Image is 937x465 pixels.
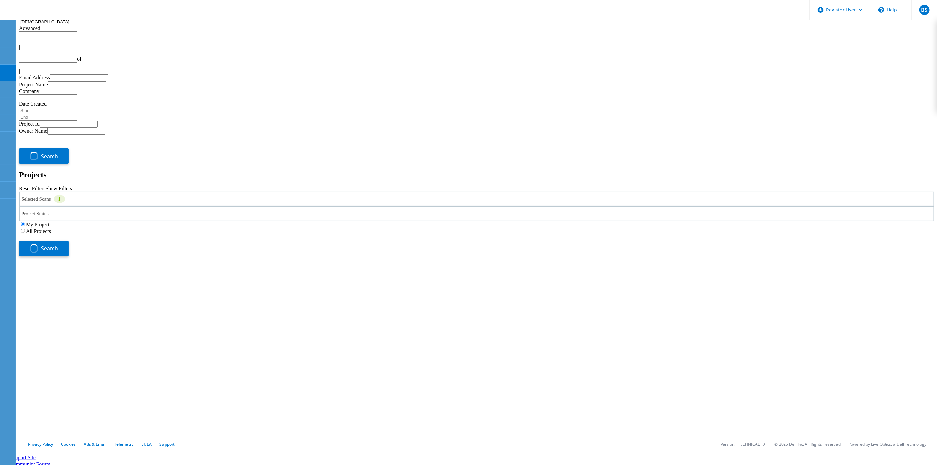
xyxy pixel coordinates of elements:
a: Privacy Policy [28,441,53,447]
a: Reset Filters [19,186,45,191]
li: Powered by Live Optics, a Dell Technology [848,441,927,447]
a: EULA [141,441,152,447]
svg: \n [878,7,884,13]
button: Search [19,241,69,256]
a: Telemetry [114,441,133,447]
div: 1 [54,195,65,203]
label: Owner Name [19,128,47,134]
label: My Projects [26,222,51,227]
span: Advanced [19,25,40,31]
label: Project Id [19,121,40,127]
li: © 2025 Dell Inc. All Rights Reserved [775,441,841,447]
a: Show Filters [45,186,72,191]
a: Cookies [61,441,76,447]
li: Version: [TECHNICAL_ID] [721,441,767,447]
span: BS [921,7,927,12]
label: Project Name [19,82,48,87]
span: Search [41,153,58,160]
label: Company [19,88,39,94]
b: Projects [19,170,47,179]
div: Selected Scans [19,192,934,206]
input: Start [19,107,77,114]
button: Search [19,148,69,164]
div: | [19,44,934,50]
input: Search projects by name, owner, ID, company, etc [19,18,77,25]
label: All Projects [26,228,51,234]
a: Ads & Email [84,441,106,447]
input: End [19,114,77,121]
a: Support Site [10,455,36,460]
label: Email Address [19,75,50,80]
label: Date Created [19,101,47,107]
a: Support [159,441,175,447]
a: Live Optics Dashboard [7,13,77,18]
span: of [77,56,81,62]
span: Search [41,245,58,252]
div: Project Status [19,206,934,221]
div: | [19,69,934,74]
